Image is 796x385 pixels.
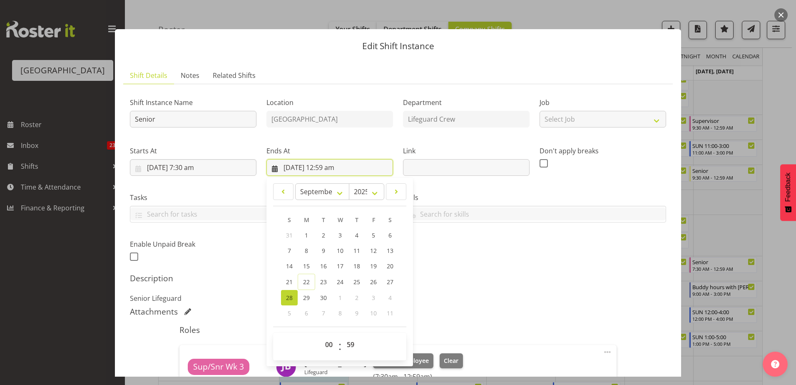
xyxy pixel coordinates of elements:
[338,294,342,302] span: 1
[332,227,348,243] a: 3
[387,247,393,255] span: 13
[365,227,382,243] a: 5
[130,146,256,156] label: Starts At
[130,97,256,107] label: Shift Instance Name
[780,164,796,221] button: Feedback - Show survey
[355,309,358,317] span: 9
[382,258,398,274] a: 20
[276,357,296,377] img: jack-bailey11197.jpg
[303,278,310,286] span: 22
[320,294,327,302] span: 30
[322,247,325,255] span: 9
[332,243,348,258] a: 10
[266,159,393,176] input: Click to select...
[403,192,666,202] label: Skills
[403,97,530,107] label: Department
[403,207,666,220] input: Search for skills
[298,243,315,258] a: 8
[298,227,315,243] a: 1
[348,243,365,258] a: 11
[540,97,666,107] label: Job
[338,216,343,224] span: W
[353,262,360,270] span: 18
[193,361,244,373] span: Sup/Snr Wk 3
[382,243,398,258] a: 13
[355,294,358,302] span: 2
[286,278,293,286] span: 21
[305,309,308,317] span: 6
[348,258,365,274] a: 18
[322,309,325,317] span: 7
[123,42,673,50] p: Edit Shift Instance
[315,243,332,258] a: 9
[387,309,393,317] span: 11
[332,258,348,274] a: 17
[266,97,393,107] label: Location
[266,146,393,156] label: Ends At
[353,278,360,286] span: 25
[388,216,392,224] span: S
[130,239,256,249] label: Enable Unpaid Break
[370,247,377,255] span: 12
[353,247,360,255] span: 11
[305,247,308,255] span: 8
[370,309,377,317] span: 10
[130,207,393,220] input: Search for tasks
[440,353,463,368] button: Clear
[540,146,666,156] label: Don't apply breaks
[320,278,327,286] span: 23
[130,159,256,176] input: Click to select...
[403,146,530,156] label: Link
[355,216,358,224] span: T
[298,290,315,305] a: 29
[303,262,310,270] span: 15
[771,360,779,368] img: help-xxl-2.png
[181,70,199,80] span: Notes
[348,227,365,243] a: 4
[304,369,366,375] p: Lifeguard
[365,243,382,258] a: 12
[281,290,298,305] a: 28
[305,231,308,239] span: 1
[365,274,382,290] a: 26
[355,231,358,239] span: 4
[179,325,616,335] h5: Roles
[288,216,291,224] span: S
[130,293,666,303] p: Senior Lifeguard
[286,294,293,302] span: 28
[288,309,291,317] span: 5
[286,262,293,270] span: 14
[303,294,310,302] span: 29
[372,231,375,239] span: 5
[444,356,458,365] span: Clear
[332,274,348,290] a: 24
[388,294,392,302] span: 4
[213,70,256,80] span: Related Shifts
[337,262,343,270] span: 17
[382,227,398,243] a: 6
[304,358,366,367] h6: [PERSON_NAME]
[130,273,666,283] h5: Description
[338,336,341,357] span: :
[281,243,298,258] a: 7
[373,372,463,381] h6: (7:30am - 12:59am)
[322,216,325,224] span: T
[315,290,332,305] a: 30
[387,262,393,270] span: 20
[315,227,332,243] a: 2
[130,70,167,80] span: Shift Details
[337,247,343,255] span: 10
[372,216,375,224] span: F
[338,231,342,239] span: 3
[281,274,298,290] a: 21
[365,258,382,274] a: 19
[338,309,342,317] span: 8
[130,111,256,127] input: Shift Instance Name
[286,231,293,239] span: 31
[130,307,178,317] h5: Attachments
[372,294,375,302] span: 3
[784,172,792,202] span: Feedback
[370,262,377,270] span: 19
[337,278,343,286] span: 24
[288,247,291,255] span: 7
